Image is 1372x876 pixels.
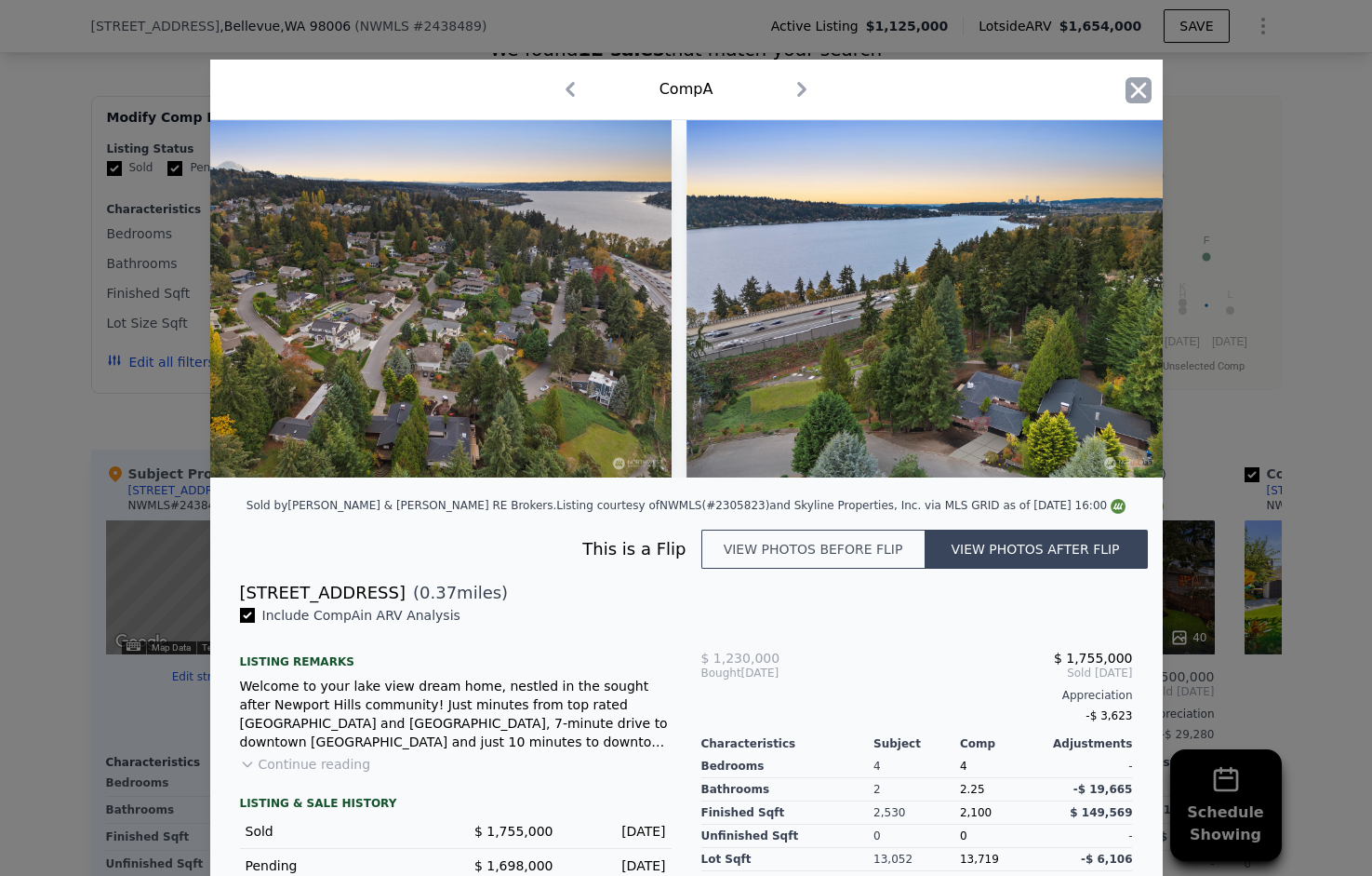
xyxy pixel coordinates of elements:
div: Pending [246,856,441,875]
img: Property Img [195,120,672,478]
div: 2 [873,778,960,802]
div: 0 [873,825,960,848]
img: NWMLS Logo [1111,499,1126,514]
div: 13,052 [873,848,960,871]
div: - [1046,825,1133,848]
span: $ 1,230,000 [701,651,780,666]
button: Continue reading [240,755,371,774]
img: Property Img [686,120,1163,478]
span: ( miles) [406,580,508,606]
span: $ 1,755,000 [474,824,553,839]
span: 4 [960,760,967,773]
div: [DATE] [568,856,666,875]
div: [STREET_ADDRESS] [240,580,406,606]
div: Listing courtesy of NWMLS (#2305823) and Skyline Properties, Inc. via MLS GRID as of [DATE] 16:00 [556,499,1126,512]
div: Appreciation [701,688,1133,703]
div: Comp A [659,78,713,101]
div: 2.25 [960,778,1046,802]
button: View photos before flip [701,530,925,569]
div: Bathrooms [701,778,874,802]
span: -$ 6,106 [1081,853,1132,866]
span: 13,719 [960,853,999,866]
span: Bought [701,666,741,681]
div: Subject [873,736,960,751]
div: [DATE] [701,666,846,681]
div: Listing remarks [240,640,672,669]
div: Sold [246,822,441,841]
div: 4 [873,755,960,778]
span: 0 [960,829,967,842]
div: This is a Flip [240,536,701,562]
div: Adjustments [1046,736,1133,751]
div: Sold by [PERSON_NAME] & [PERSON_NAME] RE Brokers . [246,499,557,512]
div: Comp [960,736,1046,751]
div: - [1046,755,1133,778]
span: -$ 3,623 [1086,709,1132,722]
span: Include Comp A in ARV Analysis [255,608,468,623]
span: -$ 19,665 [1073,783,1133,796]
button: View photos after flip [925,530,1148,569]
div: Lot Sqft [701,848,874,871]
div: Finished Sqft [701,802,874,825]
span: Sold [DATE] [845,666,1132,681]
span: $ 1,755,000 [1054,651,1133,666]
div: LISTING & SALE HISTORY [240,796,672,815]
div: Bedrooms [701,755,874,778]
span: $ 1,698,000 [474,858,553,873]
div: Characteristics [701,736,874,751]
div: 2,530 [873,802,960,825]
div: Unfinished Sqft [701,825,874,848]
span: $ 149,569 [1070,806,1132,819]
div: [DATE] [568,822,666,841]
span: 0.37 [420,583,457,602]
div: Welcome to your lake view dream home, nestled in the sought after Newport Hills community! Just m... [240,677,672,751]
span: 2,100 [960,806,992,819]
